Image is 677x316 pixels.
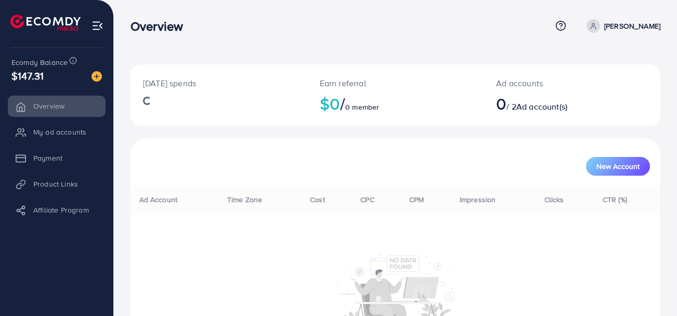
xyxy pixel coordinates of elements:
[92,20,103,32] img: menu
[586,157,650,176] button: New Account
[340,91,345,115] span: /
[582,19,660,33] a: [PERSON_NAME]
[143,77,295,89] p: [DATE] spends
[10,15,81,31] img: logo
[345,102,379,112] span: 0 member
[131,19,191,34] h3: Overview
[11,68,44,83] span: $147.31
[496,77,604,89] p: Ad accounts
[496,91,506,115] span: 0
[496,94,604,113] h2: / 2
[92,71,102,82] img: image
[516,101,567,112] span: Ad account(s)
[596,163,640,170] span: New Account
[604,20,660,32] p: [PERSON_NAME]
[320,77,472,89] p: Earn referral
[320,94,472,113] h2: $0
[11,57,68,68] span: Ecomdy Balance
